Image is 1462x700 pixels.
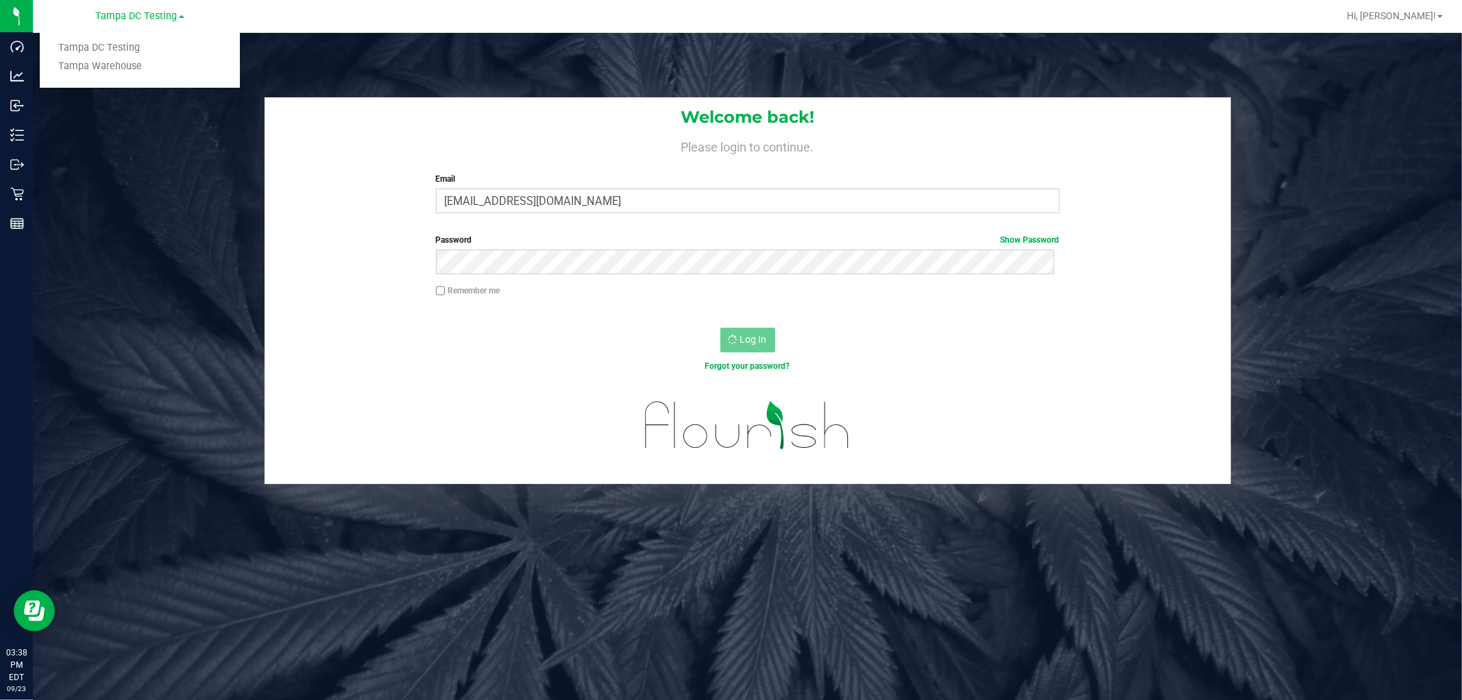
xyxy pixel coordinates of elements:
[436,173,1060,185] label: Email
[436,285,500,297] label: Remember me
[1347,10,1436,21] span: Hi, [PERSON_NAME]!
[40,58,240,76] a: Tampa Warehouse
[265,137,1231,154] h4: Please login to continue.
[10,99,24,112] inline-svg: Inbound
[1001,235,1060,245] a: Show Password
[40,39,240,58] a: Tampa DC Testing
[10,217,24,230] inline-svg: Reports
[10,158,24,171] inline-svg: Outbound
[6,647,27,684] p: 03:38 PM EDT
[10,187,24,201] inline-svg: Retail
[96,10,178,22] span: Tampa DC Testing
[10,128,24,142] inline-svg: Inventory
[740,334,767,345] span: Log In
[436,286,446,295] input: Remember me
[436,235,472,245] span: Password
[10,69,24,83] inline-svg: Analytics
[10,40,24,53] inline-svg: Dashboard
[265,108,1231,126] h1: Welcome back!
[6,684,27,694] p: 09/23
[705,361,790,371] a: Forgot your password?
[720,328,775,352] button: Log In
[14,590,55,631] iframe: Resource center
[626,387,868,464] img: flourish_logo.svg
